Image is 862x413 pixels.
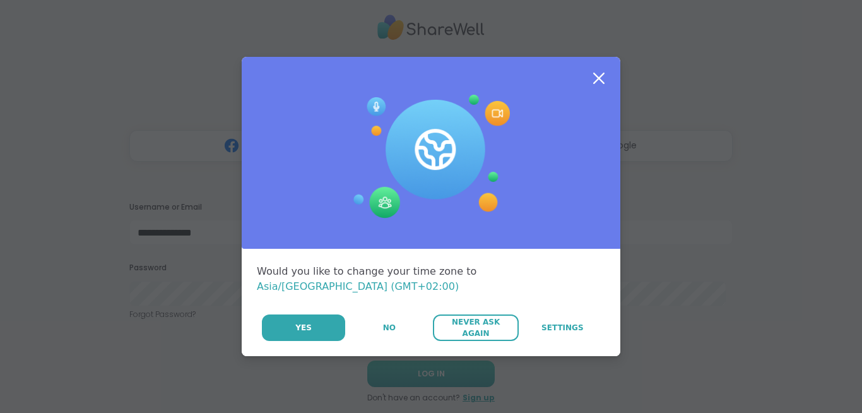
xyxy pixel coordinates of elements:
span: Asia/[GEOGRAPHIC_DATA] (GMT+02:00) [257,280,459,292]
span: Settings [541,322,584,333]
button: Never Ask Again [433,314,518,341]
div: Would you like to change your time zone to [257,264,605,294]
span: No [383,322,396,333]
span: Never Ask Again [439,316,512,339]
a: Settings [520,314,605,341]
button: Yes [262,314,345,341]
span: Yes [295,322,312,333]
button: No [346,314,432,341]
img: Session Experience [352,95,510,218]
